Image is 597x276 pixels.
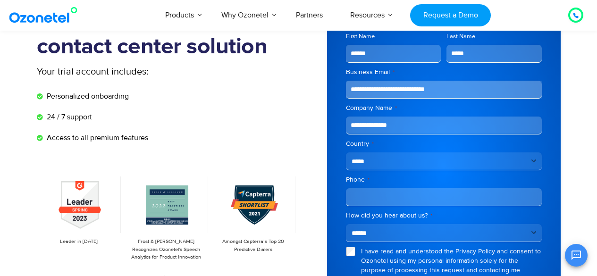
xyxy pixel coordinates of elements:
[216,238,291,253] p: Amongst Capterra’s Top 20 Predictive Dialers
[44,111,92,123] span: 24 / 7 support
[44,132,148,143] span: Access to all premium features
[410,4,491,26] a: Request a Demo
[346,211,542,220] label: How did you hear about us?
[346,103,542,113] label: Company Name
[346,67,542,77] label: Business Email
[565,244,588,267] button: Open chat
[346,139,542,149] label: Country
[346,175,542,184] label: Phone
[128,238,203,261] p: Frost & [PERSON_NAME] Recognizes Ozonetel's Speech Analytics for Product Innovation
[346,32,441,41] label: First Name
[44,91,129,102] span: Personalized onboarding
[446,32,542,41] label: Last Name
[37,65,228,79] p: Your trial account includes:
[42,238,117,246] p: Leader in [DATE]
